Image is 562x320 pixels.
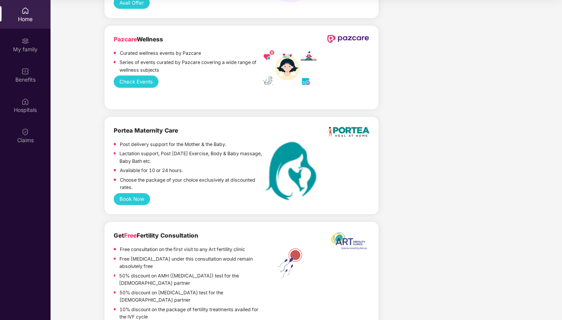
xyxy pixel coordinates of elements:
[327,126,369,137] img: logo.png
[21,67,29,75] img: svg+xml;base64,PHN2ZyBpZD0iQmVuZWZpdHMiIHhtbG5zPSJodHRwOi8vd3d3LnczLm9yZy8yMDAwL3N2ZyIgd2lkdGg9Ij...
[114,127,178,134] b: Portea Maternity Care
[119,255,263,270] p: Free [MEDICAL_DATA] under this consultation would remain absolutely free
[114,36,163,43] b: Wellness
[119,59,263,74] p: Series of events curated by Pazcare covering a wide range of wellness subjects
[120,246,245,253] p: Free consultation on the first visit to any Art fertility clinic
[114,36,137,43] span: Pazcare
[263,141,317,201] img: MaternityCare.png
[119,272,263,287] p: 50% discount on AMH ([MEDICAL_DATA]) test for the [DEMOGRAPHIC_DATA] partner
[120,49,201,57] p: Curated wellness events by Pazcare
[263,50,317,87] img: wellness_mobile.png
[21,98,29,105] img: svg+xml;base64,PHN2ZyBpZD0iSG9zcGl0YWxzIiB4bWxucz0iaHR0cDovL3d3dy53My5vcmcvMjAwMC9zdmciIHdpZHRoPS...
[263,246,317,280] img: ART%20Fertility.png
[119,289,263,304] p: 50% discount on [MEDICAL_DATA] test for the [DEMOGRAPHIC_DATA] partner
[120,167,183,174] p: Available for 10 or 24 hours.
[124,232,137,239] span: Free
[21,7,29,15] img: svg+xml;base64,PHN2ZyBpZD0iSG9tZSIgeG1sbnM9Imh0dHA6Ly93d3cudzMub3JnLzIwMDAvc3ZnIiB3aWR0aD0iMjAiIG...
[119,150,263,165] p: Lactation support, Post [DATE] Exercise, Body & Baby massage, Baby Bath etc.
[114,232,198,239] b: Get Fertility Consultation
[114,75,158,87] button: Check Events
[114,193,150,205] button: Book Now
[120,176,263,191] p: Choose the package of your choice exclusively at discounted rates.
[327,35,369,43] img: newPazcareLogo.svg
[327,231,369,254] img: ART%20logo%20printable%20jpg.jpg
[21,37,29,45] img: svg+xml;base64,PHN2ZyB3aWR0aD0iMjAiIGhlaWdodD0iMjAiIHZpZXdCb3g9IjAgMCAyMCAyMCIgZmlsbD0ibm9uZSIgeG...
[21,128,29,136] img: svg+xml;base64,PHN2ZyBpZD0iQ2xhaW0iIHhtbG5zPSJodHRwOi8vd3d3LnczLm9yZy8yMDAwL3N2ZyIgd2lkdGg9IjIwIi...
[120,141,226,148] p: Post delivery support for the Mother & the Baby.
